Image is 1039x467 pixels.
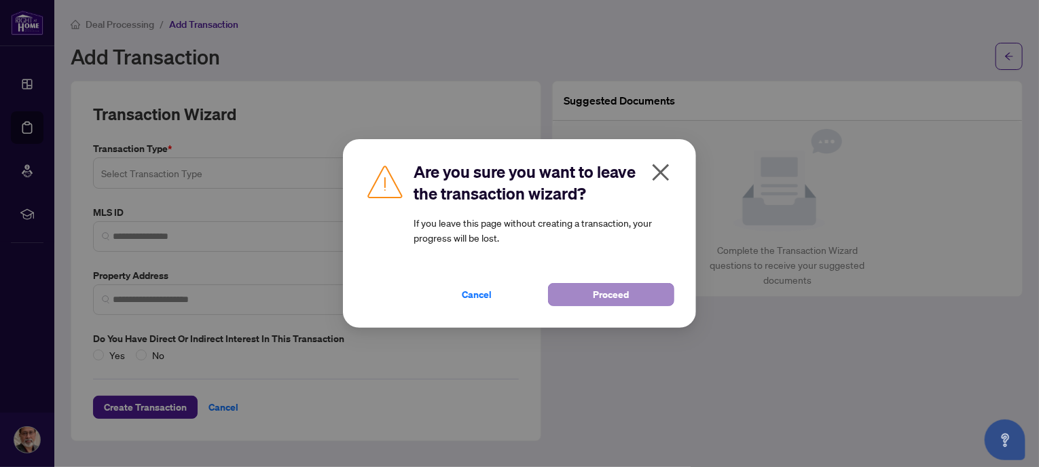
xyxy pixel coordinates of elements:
button: Open asap [985,419,1025,460]
article: If you leave this page without creating a transaction, your progress will be lost. [414,215,674,245]
span: close [650,162,672,183]
span: Cancel [462,284,492,305]
span: Proceed [594,284,630,305]
button: Proceed [548,283,674,306]
h2: Are you sure you want to leave the transaction wizard? [414,161,674,204]
button: Cancel [414,283,540,306]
